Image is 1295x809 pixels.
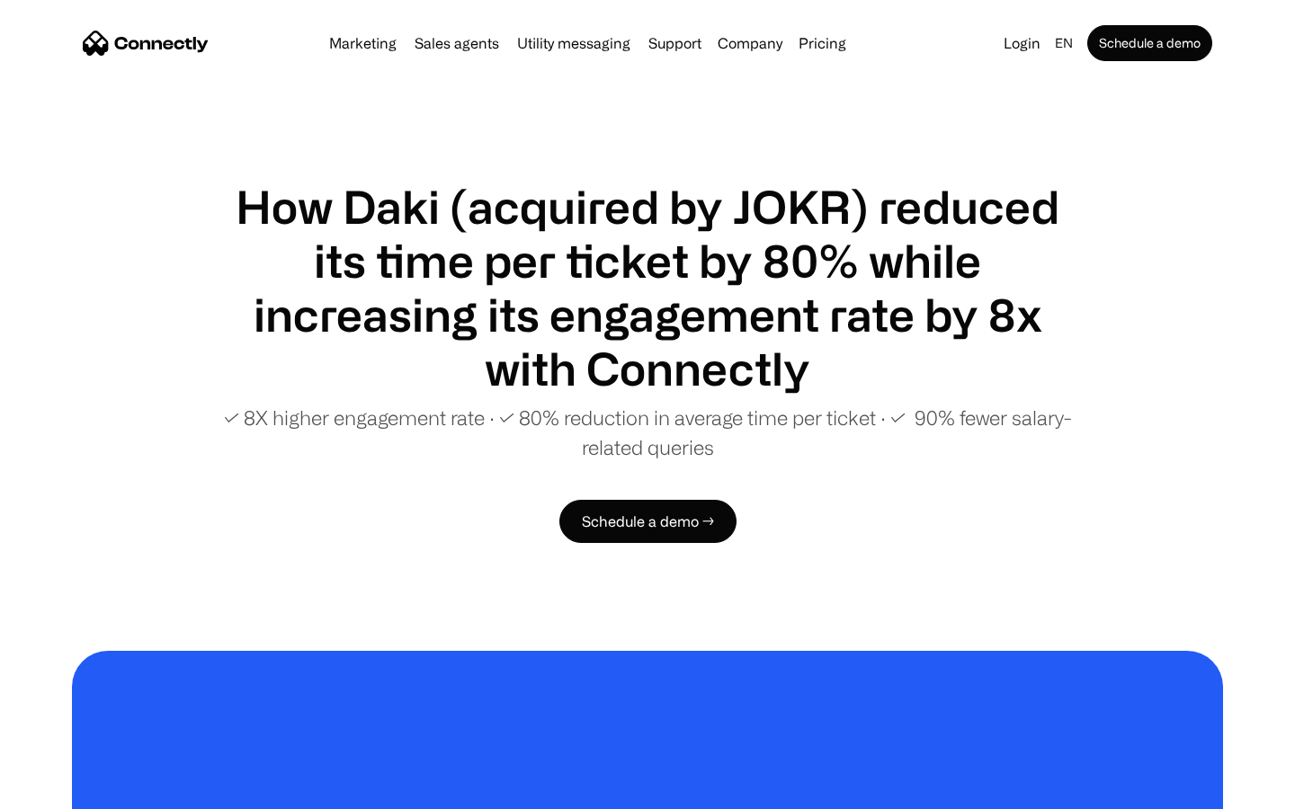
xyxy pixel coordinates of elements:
[791,36,853,50] a: Pricing
[322,36,404,50] a: Marketing
[559,500,737,543] a: Schedule a demo →
[1055,31,1073,56] div: en
[216,180,1079,396] h1: How Daki (acquired by JOKR) reduced its time per ticket by 80% while increasing its engagement ra...
[18,776,108,803] aside: Language selected: English
[996,31,1048,56] a: Login
[718,31,782,56] div: Company
[216,403,1079,462] p: ✓ 8X higher engagement rate ∙ ✓ 80% reduction in average time per ticket ∙ ✓ 90% fewer salary-rel...
[36,778,108,803] ul: Language list
[407,36,506,50] a: Sales agents
[1087,25,1212,61] a: Schedule a demo
[641,36,709,50] a: Support
[510,36,638,50] a: Utility messaging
